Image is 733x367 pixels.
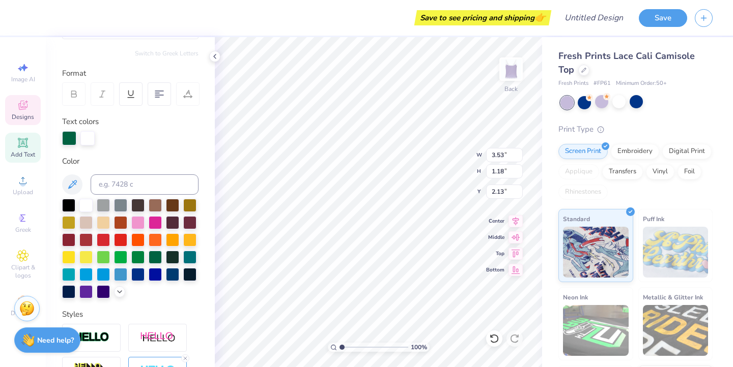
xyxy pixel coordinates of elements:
div: Save to see pricing and shipping [417,10,549,25]
img: Standard [563,227,629,278]
label: Text colors [62,116,99,128]
div: Rhinestones [558,185,608,200]
div: Digital Print [662,144,712,159]
input: e.g. 7428 c [91,174,199,195]
img: Back [501,59,521,79]
strong: Need help? [37,335,74,345]
div: Vinyl [646,164,674,179]
div: Format [62,68,200,79]
div: Print Type [558,124,713,135]
div: Back [504,84,518,94]
div: Screen Print [558,144,608,159]
input: Untitled Design [556,8,631,28]
span: Top [486,250,504,257]
img: Puff Ink [643,227,709,278]
span: Greek [15,226,31,234]
span: Upload [13,188,33,196]
span: Center [486,218,504,225]
span: 100 % [411,343,427,352]
div: Styles [62,309,199,320]
img: Shadow [140,331,176,344]
img: Stroke [74,331,109,343]
div: Transfers [602,164,643,179]
span: Minimum Order: 50 + [616,79,667,88]
div: Foil [678,164,701,179]
span: 👉 [534,11,546,23]
span: Designs [12,113,34,121]
span: Bottom [486,266,504,273]
button: Save [639,9,687,27]
span: Add Text [11,150,35,159]
img: Neon Ink [563,305,629,356]
span: # FP61 [594,79,611,88]
span: Middle [486,234,504,241]
div: Color [62,156,199,167]
div: Embroidery [611,144,659,159]
span: Standard [563,213,590,224]
span: Image AI [11,75,35,83]
span: Fresh Prints [558,79,588,88]
div: Applique [558,164,599,179]
span: Decorate [11,309,35,317]
span: Clipart & logos [5,263,41,280]
button: Switch to Greek Letters [135,49,199,57]
span: Neon Ink [563,292,588,302]
span: Fresh Prints Lace Cali Camisole Top [558,50,695,76]
img: Metallic & Glitter Ink [643,305,709,356]
span: Puff Ink [643,213,664,224]
span: Metallic & Glitter Ink [643,292,703,302]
